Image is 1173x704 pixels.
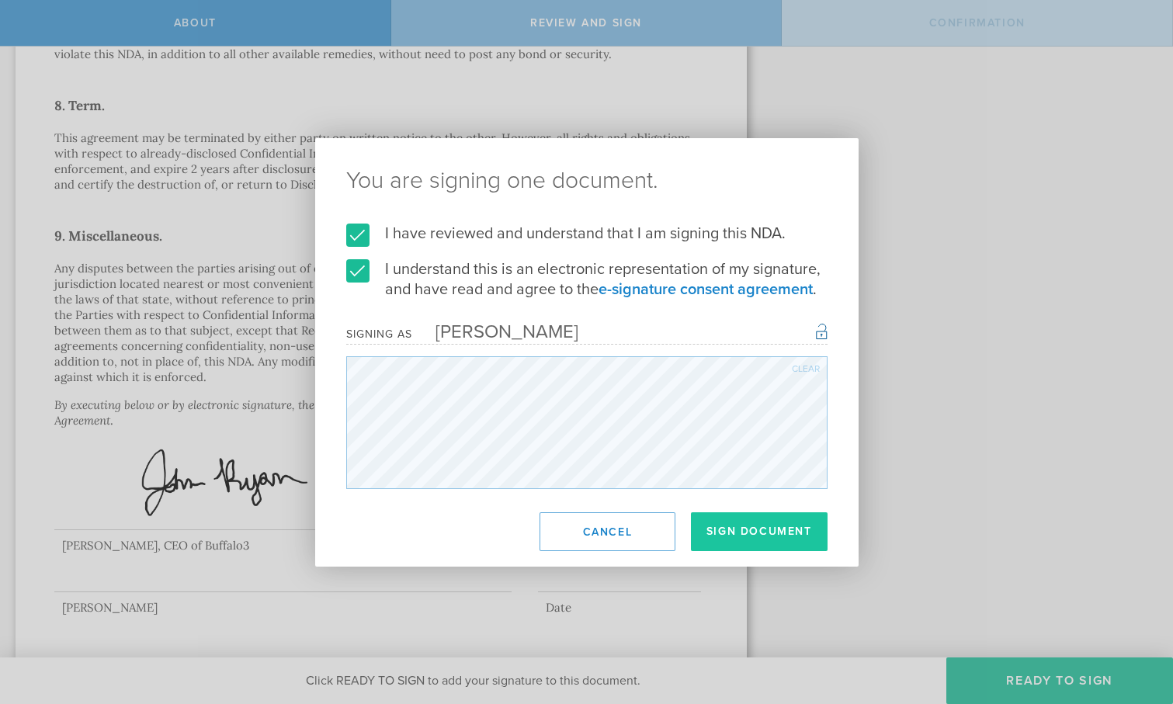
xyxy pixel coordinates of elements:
iframe: Chat Widget [1095,583,1173,657]
label: I have reviewed and understand that I am signing this NDA. [346,224,828,244]
label: I understand this is an electronic representation of my signature, and have read and agree to the . [346,259,828,300]
div: Signing as [346,328,412,341]
a: e-signature consent agreement [599,280,813,299]
button: Sign Document [691,512,828,551]
button: Cancel [540,512,675,551]
ng-pluralize: You are signing one document. [346,169,828,192]
div: [PERSON_NAME] [412,321,578,343]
